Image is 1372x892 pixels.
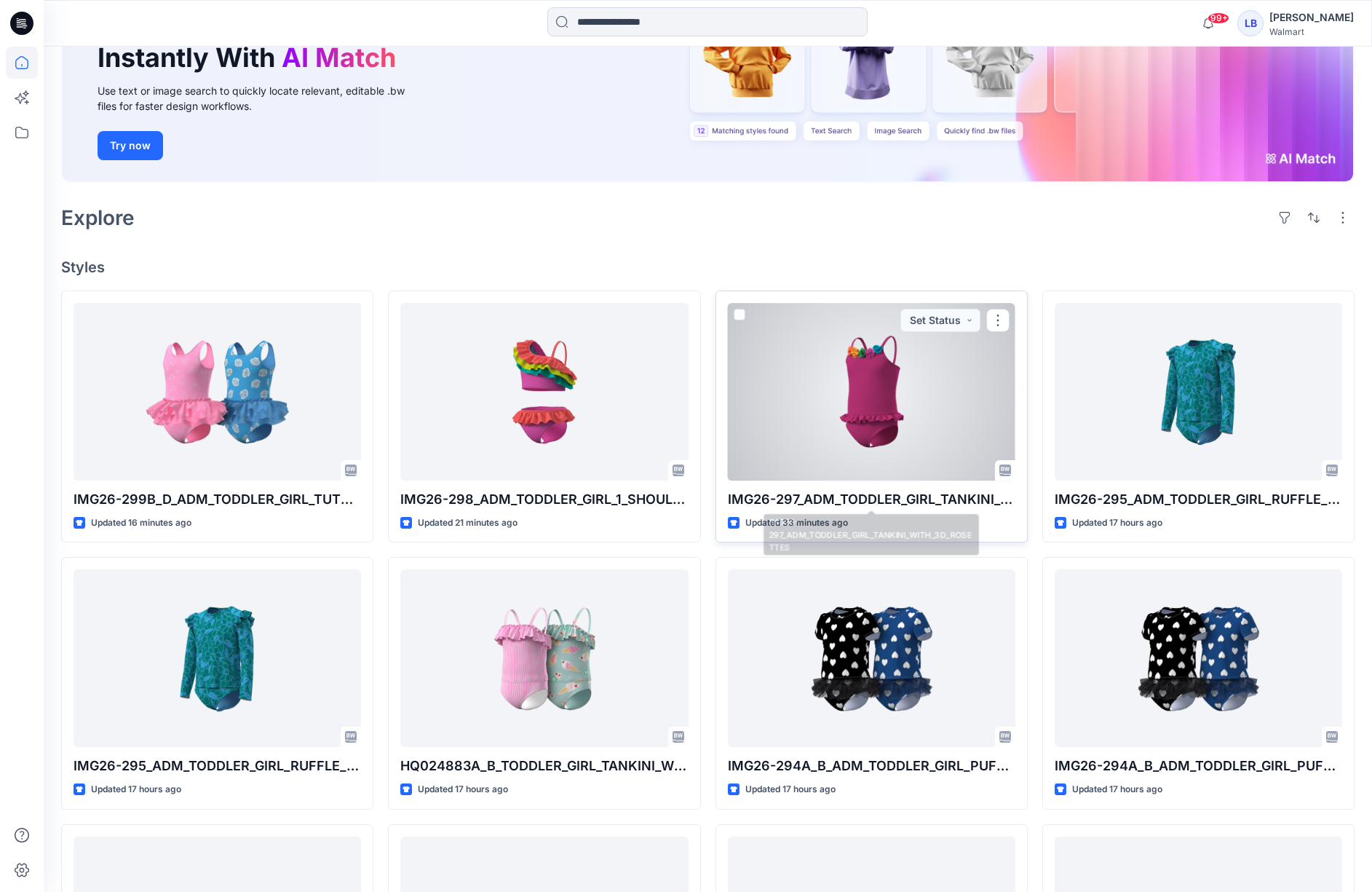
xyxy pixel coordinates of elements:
a: IMG26-299B_D_ADM_TODDLER_GIRL_TUTU_1PC [74,303,361,481]
p: IMG26-294A_B_ADM_TODDLER_GIRL_PUFF_SLV_RG_AND_RUFFLE_SCOOP_BOTTOM [728,756,1015,776]
p: Updated 16 minutes ago [91,516,191,531]
p: Updated 33 minutes ago [745,516,848,531]
p: Updated 17 hours ago [418,782,508,797]
p: Updated 17 hours ago [1072,782,1162,797]
h2: Explore [61,206,135,229]
div: Walmart [1269,26,1354,37]
span: 99+ [1208,12,1229,24]
div: Use text or image search to quickly locate relevant, editable .bw files for faster design workflows. [98,83,425,114]
p: Updated 17 hours ago [91,782,181,797]
span: AI Match [282,42,396,74]
a: IMG26-298_ADM_TODDLER_GIRL_1_SHOULDER_BIKINI_W_RUFFLE_SCOOP_BOTTOM [400,303,688,481]
a: HQ024883A_B_TODDLER_GIRL_TANKINI_W_NECKLINE_RUFFLE [400,569,688,747]
button: Try now [98,131,163,160]
p: IMG26-297_ADM_TODDLER_GIRL_TANKINI_WITH_3D_ROSETTES [728,489,1015,510]
p: IMG26-295_ADM_TODDLER_GIRL_RUFFLE_RG_SET [1055,489,1342,510]
div: [PERSON_NAME] [1269,9,1354,26]
p: IMG26-298_ADM_TODDLER_GIRL_1_SHOULDER_BIKINI_W_RUFFLE_SCOOP_BOTTOM [400,489,688,510]
p: IMG26-294A_B_ADM_TODDLER_GIRL_PUFF_SLV_RG_AND_RUFFLE_SCOOP_BOTTOM [1055,756,1342,776]
a: IMG26-297_ADM_TODDLER_GIRL_TANKINI_WITH_3D_ROSETTES [728,303,1015,481]
a: IMG26-295_ADM_TODDLER_GIRL_RUFFLE_RG_SET [74,569,361,747]
p: IMG26-295_ADM_TODDLER_GIRL_RUFFLE_RG_SET [74,756,361,776]
a: IMG26-294A_B_ADM_TODDLER_GIRL_PUFF_SLV_RG_AND_RUFFLE_SCOOP_BOTTOM [728,569,1015,747]
p: IMG26-299B_D_ADM_TODDLER_GIRL_TUTU_1PC [74,489,361,510]
p: Updated 21 minutes ago [418,516,518,531]
a: IMG26-295_ADM_TODDLER_GIRL_RUFFLE_RG_SET [1055,303,1342,481]
h4: Styles [61,258,1355,276]
p: HQ024883A_B_TODDLER_GIRL_TANKINI_W_NECKLINE_RUFFLE [400,756,688,776]
p: Updated 17 hours ago [745,782,836,797]
a: IMG26-294A_B_ADM_TODDLER_GIRL_PUFF_SLV_RG_AND_RUFFLE_SCOOP_BOTTOM [1055,569,1342,747]
div: LB [1237,10,1264,36]
p: Updated 17 hours ago [1072,516,1162,531]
